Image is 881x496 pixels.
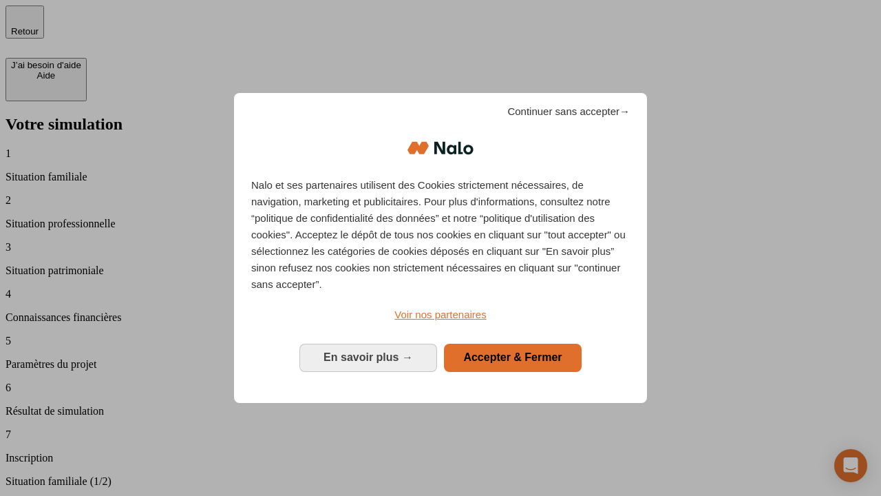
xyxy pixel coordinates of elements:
span: Voir nos partenaires [394,309,486,320]
button: Accepter & Fermer: Accepter notre traitement des données et fermer [444,344,582,371]
span: Accepter & Fermer [463,351,562,363]
p: Nalo et ses partenaires utilisent des Cookies strictement nécessaires, de navigation, marketing e... [251,177,630,293]
span: Continuer sans accepter→ [507,103,630,120]
button: En savoir plus: Configurer vos consentements [299,344,437,371]
img: Logo [407,127,474,169]
a: Voir nos partenaires [251,307,630,323]
div: Bienvenue chez Nalo Gestion du consentement [234,93,647,402]
span: En savoir plus → [323,351,413,363]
